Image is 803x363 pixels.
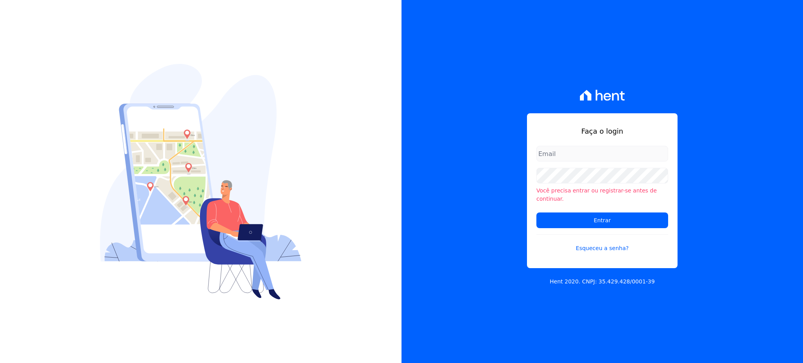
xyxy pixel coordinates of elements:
input: Entrar [536,212,668,228]
a: Esqueceu a senha? [536,234,668,252]
li: Você precisa entrar ou registrar-se antes de continuar. [536,187,668,203]
h1: Faça o login [536,126,668,136]
input: Email [536,146,668,162]
img: Login [100,64,302,299]
p: Hent 2020. CNPJ: 35.429.428/0001-39 [550,278,655,286]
